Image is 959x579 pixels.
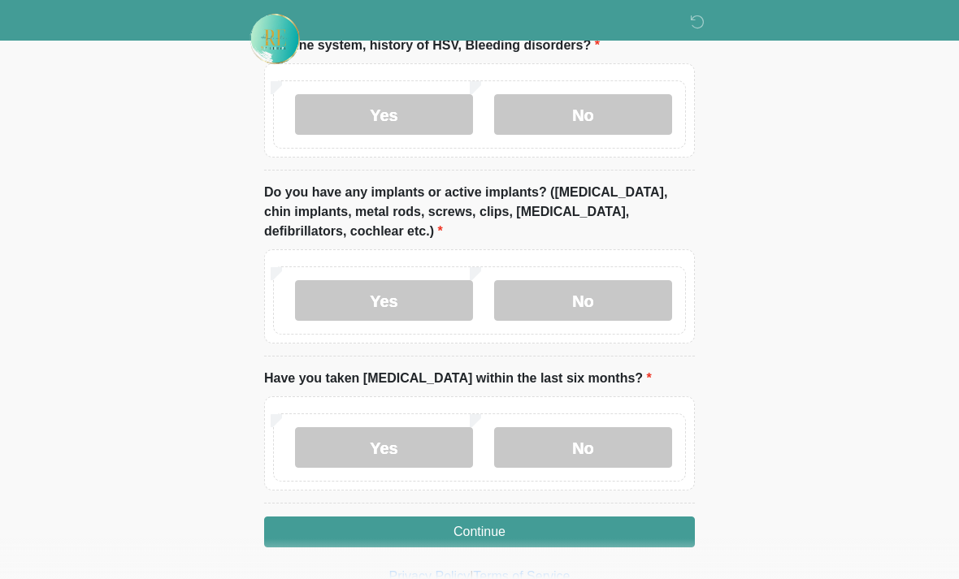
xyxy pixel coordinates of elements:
label: Yes [295,280,473,321]
button: Continue [264,516,695,547]
label: Do you have any implants or active implants? ([MEDICAL_DATA], chin implants, metal rods, screws, ... [264,183,695,241]
img: Rehydrate Aesthetics & Wellness Logo [248,12,302,66]
label: No [494,94,672,135]
label: Have you taken [MEDICAL_DATA] within the last six months? [264,369,652,388]
label: Yes [295,427,473,468]
label: No [494,280,672,321]
label: No [494,427,672,468]
label: Yes [295,94,473,135]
